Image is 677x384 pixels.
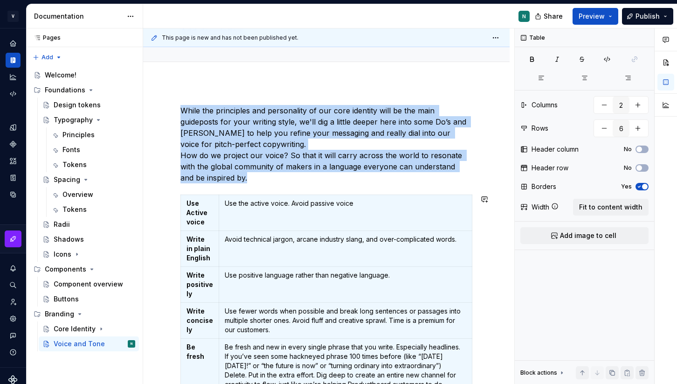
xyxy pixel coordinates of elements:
[54,250,71,259] div: Icons
[39,112,139,127] a: Typography
[48,127,139,142] a: Principles
[522,13,526,20] div: N
[187,307,213,334] strong: Write concisely
[54,235,84,244] div: Shadows
[45,265,86,274] div: Components
[39,277,139,292] a: Component overview
[2,6,24,26] button: V
[187,343,204,360] strong: Be fresh
[54,175,80,184] div: Spacing
[6,70,21,84] a: Analytics
[62,190,93,199] div: Overview
[6,328,21,343] button: Contact support
[62,145,80,154] div: Fonts
[225,235,466,244] p: Avoid technical jargon, arcane industry slang, and over-complicated words.
[6,120,21,135] a: Design tokens
[62,130,95,140] div: Principles
[6,261,21,276] button: Notifications
[532,202,549,212] div: Width
[544,12,563,21] span: Share
[48,202,139,217] a: Tokens
[532,163,568,173] div: Header row
[6,36,21,51] a: Home
[62,160,87,169] div: Tokens
[6,86,21,101] a: Code automation
[6,311,21,326] a: Settings
[30,51,65,64] button: Add
[54,220,70,229] div: Radii
[30,262,139,277] div: Components
[39,336,139,351] a: Voice and ToneN
[624,164,632,172] label: No
[6,187,21,202] a: Data sources
[54,324,96,334] div: Core Identity
[532,182,556,191] div: Borders
[39,232,139,247] a: Shadows
[532,100,558,110] div: Columns
[39,98,139,112] a: Design tokens
[41,54,53,61] span: Add
[530,8,569,25] button: Share
[579,12,605,21] span: Preview
[30,83,139,98] div: Foundations
[520,227,649,244] button: Add image to cell
[45,85,85,95] div: Foundations
[54,294,79,304] div: Buttons
[39,247,139,262] a: Icons
[636,12,660,21] span: Publish
[6,154,21,168] a: Assets
[187,235,212,262] strong: Write in plain English
[6,53,21,68] a: Documentation
[573,8,618,25] button: Preview
[30,68,139,83] a: Welcome!
[45,309,74,319] div: Branding
[48,187,139,202] a: Overview
[162,34,298,42] span: This page is new and has not been published yet.
[225,307,466,335] p: Use fewer words when possible and break long sentences or passages into multiple shorter ones. Av...
[39,292,139,307] a: Buttons
[48,142,139,157] a: Fonts
[30,68,139,351] div: Page tree
[30,34,61,42] div: Pages
[62,205,87,214] div: Tokens
[532,145,579,154] div: Header column
[39,217,139,232] a: Radii
[532,124,548,133] div: Rows
[131,339,132,349] div: N
[579,202,642,212] span: Fit to content width
[39,321,139,336] a: Core Identity
[573,199,649,216] button: Fit to content width
[54,100,101,110] div: Design tokens
[520,369,557,377] div: Block actions
[225,199,466,208] p: Use the active voice. Avoid passive voice
[45,70,76,80] div: Welcome!
[520,366,566,379] div: Block actions
[6,137,21,152] a: Components
[622,8,673,25] button: Publish
[6,170,21,185] a: Storybook stories
[54,339,105,349] div: Voice and Tone
[621,183,632,190] label: Yes
[187,199,209,226] strong: Use Active voice
[225,271,466,280] p: Use positive language rather than negative language.
[187,271,213,298] strong: Write positively
[6,278,21,293] button: Search ⌘K
[48,157,139,172] a: Tokens
[54,279,123,289] div: Component overview
[6,294,21,309] a: Invite team
[560,231,616,240] span: Add image to cell
[30,307,139,321] div: Branding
